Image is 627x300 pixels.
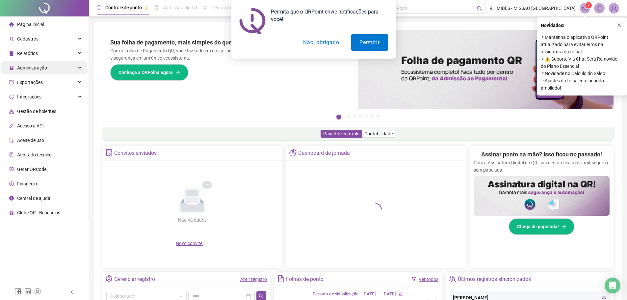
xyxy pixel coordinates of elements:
[295,34,347,51] button: Não, obrigado
[541,55,623,70] span: ⚬ ⚠️ Suporte Via Chat Será Removido do Plano Essencial
[118,69,173,76] span: Conheça a QRFolha agora
[481,150,602,159] h2: Assinar ponto na mão? Isso ficou no passado!
[358,30,614,109] img: banner%2F8d14a306-6205-4263-8e5b-06e9a85ad873.png
[9,181,14,186] span: dollar
[9,109,14,114] span: apartment
[9,95,14,99] span: sync
[359,115,362,118] button: 4
[17,109,56,114] span: Gestão de holerites
[24,288,31,295] span: linkedin
[605,278,620,293] div: Open Intercom Messenger
[259,293,264,299] span: search
[364,131,393,136] span: Contabilidade
[365,115,368,118] button: 5
[347,115,350,118] button: 2
[9,196,14,201] span: info-circle
[458,274,531,285] div: Últimos registros sincronizados
[17,210,60,215] span: Clube QR - Beneficios
[289,149,296,156] span: pie-chart
[351,34,388,51] button: Permitir
[377,115,380,118] button: 7
[379,291,380,298] div: -
[9,152,14,157] span: solution
[162,216,222,224] div: Não há dados
[323,131,359,136] span: Painel de controle
[541,77,623,92] span: ⚬ Ajustes da folha com período ampliado!
[266,8,388,23] div: Permita que o QRPoint envie notificações para você!
[14,288,21,295] span: facebook
[34,288,41,295] span: instagram
[353,115,356,118] button: 3
[17,152,52,157] span: Atestado técnico
[474,176,610,216] img: banner%2F02c71560-61a6-44d4-94b9-c8ab97240462.png
[517,223,559,230] span: Chega de papelada!
[17,181,39,186] span: Financeiro
[370,203,382,215] span: loading
[298,148,350,159] div: Dashboard de jornada
[17,167,46,172] span: Gerar QRCode
[110,64,188,81] button: Conheça a QRFolha agora
[286,274,324,285] div: Folhas de ponto
[9,123,14,128] span: api
[17,123,44,128] span: Acesso à API
[562,224,566,229] span: arrow-right
[9,210,14,215] span: gift
[336,115,341,120] button: 1
[114,274,155,285] div: Gerenciar registro
[371,115,374,118] button: 6
[175,70,180,75] span: arrow-right
[176,241,209,246] span: Novo convite
[17,80,43,85] span: Exportações
[474,159,610,174] p: Com a Assinatura Digital da QR, sua gestão fica mais ágil, segura e sem papelada.
[106,275,113,282] span: setting
[9,138,14,143] span: audit
[399,291,403,296] span: edit
[9,80,14,85] span: export
[17,196,50,201] span: Central de ajuda
[9,167,14,172] span: qrcode
[277,275,284,282] span: file-text
[114,148,157,159] div: Convites enviados
[313,291,360,298] div: Período de visualização:
[362,291,376,298] div: [DATE]
[602,295,606,300] span: eye
[239,8,266,34] img: notification icon
[541,70,623,77] span: ⚬ Novidade no Cálculo do Saldo!
[411,277,416,282] span: filter
[106,149,113,156] span: solution
[382,291,396,298] div: [DATE]
[203,240,209,246] span: plus
[70,290,74,294] span: left
[9,66,14,70] span: lock
[449,275,456,282] span: team
[17,94,41,99] span: Integrações
[17,65,47,70] span: Administração
[509,218,574,235] button: Chega de papelada!
[419,277,438,282] a: Ver todos
[17,138,44,143] span: Aceite de uso
[240,277,267,282] a: Abrir registro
